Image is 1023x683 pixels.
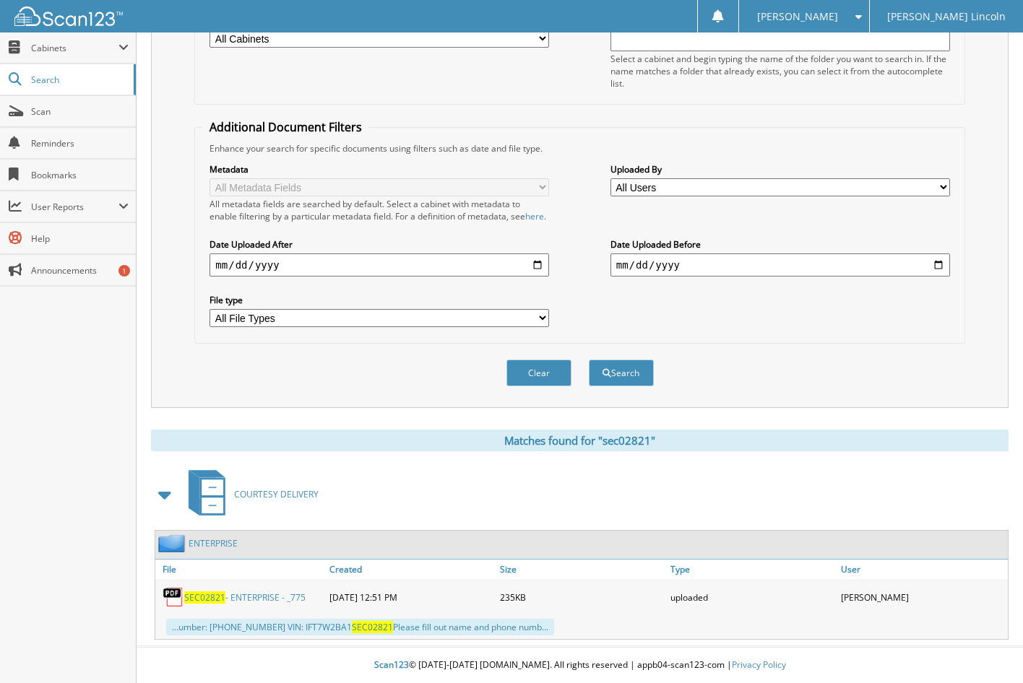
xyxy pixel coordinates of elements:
[31,264,129,277] span: Announcements
[210,163,549,175] label: Metadata
[184,591,225,604] span: SEC02821
[31,201,118,213] span: User Reports
[180,466,319,523] a: COURTESY DELIVERY
[210,238,549,251] label: Date Uploaded After
[31,105,129,118] span: Scan
[202,119,369,135] legend: Additional Document Filters
[887,12,1006,21] span: [PERSON_NAME] Lincoln
[31,42,118,54] span: Cabinets
[610,238,950,251] label: Date Uploaded Before
[326,560,496,579] a: Created
[31,74,126,86] span: Search
[234,488,319,500] span: COURTESY DELIVERY
[158,534,189,552] img: folder2.png
[14,6,123,26] img: scan123-logo-white.svg
[210,198,549,222] div: All metadata fields are searched by default. Select a cabinet with metadata to enable filtering b...
[155,560,326,579] a: File
[496,583,667,612] div: 235KB
[667,560,837,579] a: Type
[525,210,544,222] a: here
[732,658,786,671] a: Privacy Policy
[374,658,409,671] span: Scan123
[326,583,496,612] div: [DATE] 12:51 PM
[184,591,306,604] a: SEC02821- ENTERPRISE - _775
[352,621,393,633] span: SEC02821
[757,12,838,21] span: [PERSON_NAME]
[31,137,129,149] span: Reminders
[31,169,129,181] span: Bookmarks
[151,430,1009,451] div: Matches found for "sec02821"
[166,619,554,635] div: ...umber: [PHONE_NUMBER] VIN: IFT7W2BA1 Please fill out name and phone numb...
[667,583,837,612] div: uploaded
[837,583,1008,612] div: [PERSON_NAME]
[31,232,129,245] span: Help
[610,53,950,90] div: Select a cabinet and begin typing the name of the folder you want to search in. If the name match...
[118,265,130,277] div: 1
[610,163,950,175] label: Uploaded By
[589,360,654,386] button: Search
[137,648,1023,683] div: © [DATE]-[DATE] [DOMAIN_NAME]. All rights reserved | appb04-scan123-com |
[189,537,238,549] a: ENTERPRISE
[610,253,950,277] input: end
[837,560,1008,579] a: User
[163,586,184,608] img: PDF.png
[506,360,571,386] button: Clear
[202,142,957,155] div: Enhance your search for specific documents using filters such as date and file type.
[210,253,549,277] input: start
[210,294,549,306] label: File type
[496,560,667,579] a: Size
